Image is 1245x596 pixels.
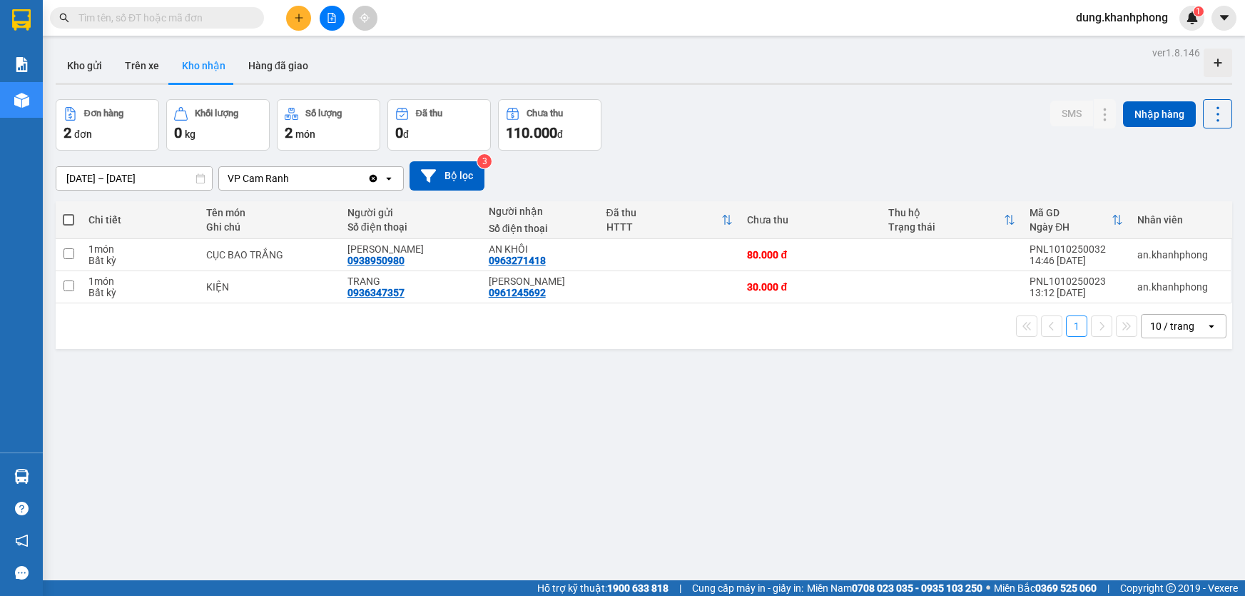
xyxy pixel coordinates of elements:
[852,582,982,594] strong: 0708 023 035 - 0935 103 250
[14,57,29,72] img: solution-icon
[294,13,304,23] span: plus
[56,99,159,151] button: Đơn hàng2đơn
[88,243,192,255] div: 1 món
[489,255,546,266] div: 0963271418
[15,566,29,580] span: message
[1206,320,1217,332] svg: open
[347,207,474,218] div: Người gửi
[1035,582,1097,594] strong: 0369 525 060
[1030,287,1123,298] div: 13:12 [DATE]
[489,206,592,217] div: Người nhận
[606,221,722,233] div: HTTT
[1137,249,1224,261] div: an.khanhphong
[489,243,592,255] div: AN KHÔI
[352,6,377,31] button: aim
[679,580,681,596] span: |
[327,13,337,23] span: file-add
[360,13,370,23] span: aim
[1066,315,1087,337] button: 1
[1166,583,1176,593] span: copyright
[1196,6,1201,16] span: 1
[747,249,874,261] div: 80.000 đ
[88,287,192,298] div: Bất kỳ
[403,128,409,140] span: đ
[747,281,874,293] div: 30.000 đ
[477,154,492,168] sup: 3
[1030,221,1112,233] div: Ngày ĐH
[78,10,247,26] input: Tìm tên, số ĐT hoặc mã đơn
[489,287,546,298] div: 0961245692
[1218,11,1231,24] span: caret-down
[1022,201,1130,239] th: Toggle SortBy
[195,108,238,118] div: Khối lượng
[14,469,29,484] img: warehouse-icon
[347,221,474,233] div: Số điện thoại
[15,534,29,547] span: notification
[305,108,342,118] div: Số lượng
[489,223,592,234] div: Số điện thoại
[347,287,405,298] div: 0936347357
[1194,6,1204,16] sup: 1
[607,582,669,594] strong: 1900 633 818
[347,255,405,266] div: 0938950980
[1030,207,1112,218] div: Mã GD
[171,49,237,83] button: Kho nhận
[986,585,990,591] span: ⚪️
[1064,9,1179,26] span: dung.khanhphong
[489,276,592,287] div: LÊ TÂN
[387,99,491,151] button: Đã thu0đ
[88,214,192,226] div: Chi tiết
[1030,255,1123,266] div: 14:46 [DATE]
[888,221,1004,233] div: Trạng thái
[295,128,315,140] span: món
[1152,45,1200,61] div: ver 1.8.146
[410,161,484,191] button: Bộ lọc
[1050,101,1093,126] button: SMS
[56,49,113,83] button: Kho gửi
[113,49,171,83] button: Trên xe
[185,128,195,140] span: kg
[692,580,803,596] span: Cung cấp máy in - giấy in:
[881,201,1022,239] th: Toggle SortBy
[14,93,29,108] img: warehouse-icon
[347,276,474,287] div: TRANG
[1211,6,1236,31] button: caret-down
[1204,49,1232,77] div: Tạo kho hàng mới
[888,207,1004,218] div: Thu hộ
[206,221,333,233] div: Ghi chú
[286,6,311,31] button: plus
[1137,281,1224,293] div: an.khanhphong
[206,281,333,293] div: KIỆN
[395,124,403,141] span: 0
[237,49,320,83] button: Hàng đã giao
[367,173,379,184] svg: Clear value
[320,6,345,31] button: file-add
[63,124,71,141] span: 2
[416,108,442,118] div: Đã thu
[56,167,212,190] input: Select a date range.
[228,171,289,186] div: VP Cam Ranh
[174,124,182,141] span: 0
[527,108,563,118] div: Chưa thu
[206,249,333,261] div: CỤC BAO TRẮNG
[84,108,123,118] div: Đơn hàng
[347,243,474,255] div: KIM DŨNG
[994,580,1097,596] span: Miền Bắc
[747,214,874,226] div: Chưa thu
[506,124,557,141] span: 110.000
[557,128,563,140] span: đ
[1107,580,1109,596] span: |
[59,13,69,23] span: search
[1150,319,1194,333] div: 10 / trang
[599,201,741,239] th: Toggle SortBy
[1030,243,1123,255] div: PNL1010250032
[88,276,192,287] div: 1 món
[15,502,29,515] span: question-circle
[166,99,270,151] button: Khối lượng0kg
[807,580,982,596] span: Miền Nam
[277,99,380,151] button: Số lượng2món
[74,128,92,140] span: đơn
[1137,214,1224,226] div: Nhân viên
[1186,11,1199,24] img: icon-new-feature
[206,207,333,218] div: Tên món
